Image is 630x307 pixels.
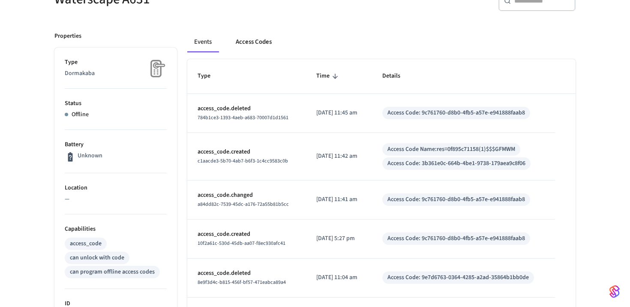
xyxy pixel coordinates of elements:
img: Placeholder Lock Image [145,58,167,79]
p: Properties [54,32,81,41]
p: access_code.deleted [198,104,296,113]
p: Battery [65,140,167,149]
div: can program offline access codes [70,268,155,277]
span: Type [198,69,222,83]
div: Access Code Name: res=0f895c71158(1)$$$GFMWM [387,145,515,154]
p: [DATE] 5:27 pm [316,234,362,243]
p: access_code.created [198,230,296,239]
p: [DATE] 11:41 am [316,195,362,204]
span: 8e9f3d4c-b815-456f-bf57-471eabca89a4 [198,279,286,286]
p: [DATE] 11:04 am [316,273,362,282]
div: Access Code: 9c761760-d8b0-4fb5-a57e-e941888faab8 [387,234,525,243]
div: Access Code: 9c761760-d8b0-4fb5-a57e-e941888faab8 [387,195,525,204]
div: access_code [70,239,102,248]
span: Details [382,69,411,83]
span: 784b1ce3-1393-4aeb-a683-70007d1d1561 [198,114,288,121]
p: Unknown [78,151,102,160]
button: Access Codes [229,32,279,52]
p: Status [65,99,167,108]
img: SeamLogoGradient.69752ec5.svg [609,285,620,298]
p: [DATE] 11:45 am [316,108,362,117]
div: Access Code: 9e7d6763-0364-4285-a2ad-35864b1bb0de [387,273,529,282]
p: Capabilities [65,225,167,234]
div: Access Code: 3b361e0c-664b-4be1-9738-179aea9c8f06 [387,159,525,168]
p: [DATE] 11:42 am [316,152,362,161]
span: c1aacde3-5b70-4ab7-b6f3-1c4cc9583c0b [198,157,288,165]
p: access_code.deleted [198,269,296,278]
button: Events [187,32,219,52]
div: ant example [187,32,576,52]
span: Time [316,69,341,83]
p: Offline [72,110,89,119]
p: Location [65,184,167,193]
p: Type [65,58,167,67]
span: 10f2a61c-530d-45db-aa07-f8ec930afc41 [198,240,285,247]
p: — [65,195,167,204]
div: can unlock with code [70,253,124,262]
p: access_code.changed [198,191,296,200]
div: Access Code: 9c761760-d8b0-4fb5-a57e-e941888faab8 [387,108,525,117]
p: access_code.created [198,147,296,157]
p: Dormakaba [65,69,167,78]
span: a84dd82c-7539-45dc-a176-72a55b81b5cc [198,201,289,208]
